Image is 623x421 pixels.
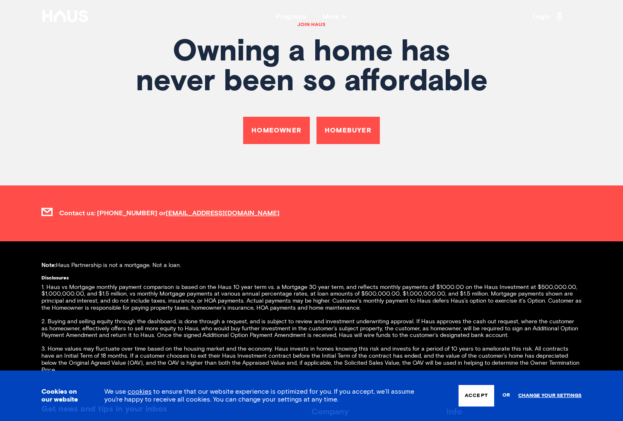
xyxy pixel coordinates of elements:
[41,37,582,97] h1: Owning a home has never been so affordable
[41,262,582,269] p: Haus Partnership is not a mortgage. Not a loan.
[41,346,582,373] p: 3. Home values may fluctuate over time based on the housing market and the economy. Haus invests ...
[459,385,494,407] button: Accept
[502,388,510,403] span: or
[41,318,582,339] p: 2. Buying and selling equity through the dashboard, is done through a request, and is subject to ...
[59,209,280,217] span: Contact us: [PHONE_NUMBER] or
[41,388,84,404] h3: Cookies on our website
[41,276,582,284] h1: Disclosures
[316,117,380,144] a: Homebuyer
[104,388,414,403] span: We use to ensure that our website experience is optimized for you. If you accept, we’ll assume yo...
[166,210,280,217] a: [EMAIL_ADDRESS][DOMAIN_NAME]
[128,388,152,395] a: cookies
[323,13,346,20] span: More
[41,284,582,312] p: 1. Haus vs Mortgage monthly payment comparison is based on the Haus 10 year term vs. a Mortgage 3...
[533,10,565,23] a: Login
[518,393,582,399] a: Change your settings
[275,13,306,20] a: Programs
[243,117,310,144] a: Homeowner
[41,262,56,268] span: Note:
